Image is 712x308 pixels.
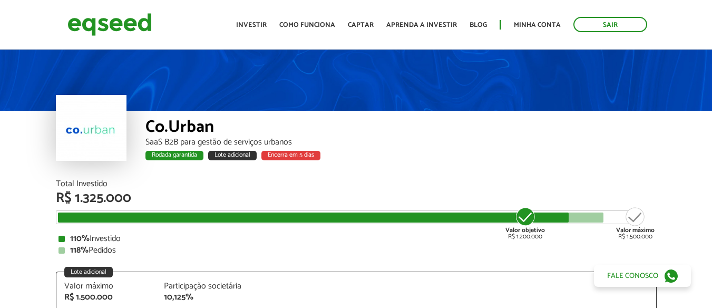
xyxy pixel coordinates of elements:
div: R$ 1.200.000 [505,206,545,240]
strong: Valor objetivo [505,225,545,235]
strong: Valor máximo [616,225,655,235]
div: Investido [58,235,654,243]
div: R$ 1.325.000 [56,191,657,205]
div: Valor máximo [64,282,149,291]
a: Captar [348,22,374,28]
a: Blog [470,22,487,28]
strong: 118% [70,243,89,257]
div: 10,125% [164,293,248,302]
div: SaaS B2B para gestão de serviços urbanos [145,138,657,147]
div: Co.Urban [145,119,657,138]
strong: 110% [70,232,90,246]
div: R$ 1.500.000 [64,293,149,302]
a: Investir [236,22,267,28]
div: Lote adicional [64,267,113,277]
div: Participação societária [164,282,248,291]
img: EqSeed [67,11,152,38]
div: Encerra em 5 dias [261,151,320,160]
div: Lote adicional [208,151,257,160]
div: Pedidos [58,246,654,255]
div: R$ 1.500.000 [616,206,655,240]
a: Sair [573,17,647,32]
a: Aprenda a investir [386,22,457,28]
a: Fale conosco [594,265,691,287]
div: Total Investido [56,180,657,188]
div: Rodada garantida [145,151,203,160]
a: Minha conta [514,22,561,28]
a: Como funciona [279,22,335,28]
